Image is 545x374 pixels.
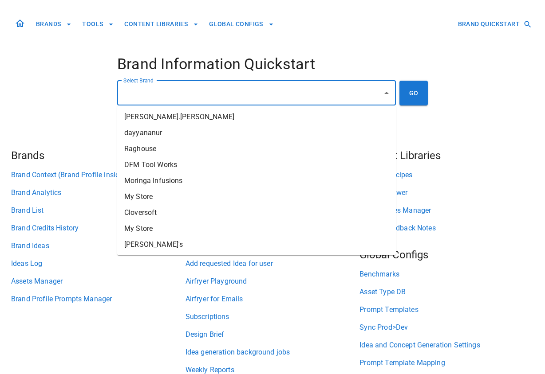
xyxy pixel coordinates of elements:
a: Design Brief [186,329,360,340]
button: BRANDS [32,16,75,32]
a: Benchmarks [359,269,534,280]
button: Close [380,87,393,99]
h5: Content Libraries [359,148,534,163]
button: BRAND QUICKSTART [454,16,534,32]
a: Asset Type DB [359,287,534,297]
a: Brand Credits History [11,223,186,234]
li: [PERSON_NAME].[PERSON_NAME] [117,109,396,125]
a: Sync Prod>Dev [359,322,534,333]
a: Ideas Log [11,258,186,269]
a: Airfryer for Emails [186,294,360,304]
button: CONTENT LIBRARIES [121,16,202,32]
a: Global Notes Manager [359,205,534,216]
button: TOOLS [79,16,117,32]
li: Cloversoft [117,205,396,221]
a: Brand Context (Brand Profile inside) [11,170,186,180]
li: BOOM AND MELLOW [117,253,396,269]
h5: Global Configs [359,248,534,262]
li: dayyananur [117,125,396,141]
a: Subscriptions [186,312,360,322]
button: GLOBAL CONFIGS [205,16,277,32]
a: Concept Recipes [359,170,534,180]
a: Brand Analytics [11,187,186,198]
h5: Brands [11,148,186,163]
a: Brand Profile Prompts Manager [11,294,186,304]
li: DFM Tool Works [117,157,396,173]
li: Moringa Infusions [117,173,396,189]
a: Product Viewer [359,187,534,198]
button: GO [399,81,428,105]
a: Airfryer Playground [186,276,360,287]
li: Raghouse [117,141,396,157]
a: Assets Manager [11,276,186,287]
a: Prompt Template Mapping [359,358,534,368]
li: My Store [117,221,396,237]
a: Idea generation background jobs [186,347,360,358]
a: Prompt Templates [359,304,534,315]
li: My Store [117,189,396,205]
a: Brand Ideas [11,241,186,251]
a: Idea and Concept Generation Settings [359,340,534,351]
a: Airfryer Feedback Notes [359,223,534,234]
h4: Brand Information Quickstart [117,55,428,74]
li: [PERSON_NAME]'s [117,237,396,253]
a: Brand List [11,205,186,216]
label: Select Brand [123,77,154,84]
a: Add requested Idea for user [186,258,360,269]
